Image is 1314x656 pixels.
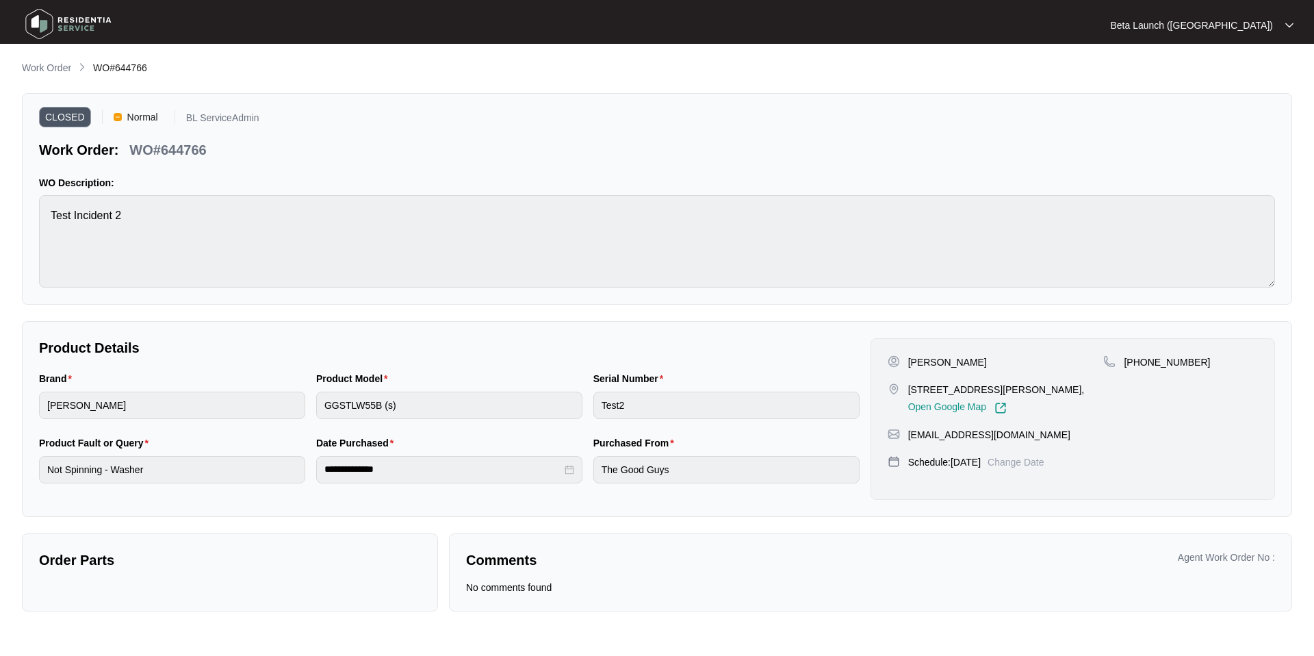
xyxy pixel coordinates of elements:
a: Open Google Map [908,402,1007,414]
img: chevron-right [77,62,88,73]
input: Serial Number [593,392,860,419]
p: WO#644766 [129,140,206,160]
label: Serial Number [593,372,669,386]
p: [PERSON_NAME] [908,355,987,369]
p: Product Details [39,338,860,357]
p: Order Parts [39,551,421,570]
img: map-pin [888,428,900,440]
input: Purchased From [593,456,860,483]
img: map-pin [888,383,900,395]
p: Work Order [22,61,71,75]
img: residentia service logo [21,3,116,45]
p: Work Order: [39,140,118,160]
label: Date Purchased [316,436,399,450]
label: Product Fault or Query [39,436,154,450]
p: [STREET_ADDRESS][PERSON_NAME], [908,383,1085,396]
p: Agent Work Order No : [1178,551,1275,564]
input: Product Fault or Query [39,456,305,483]
img: user-pin [888,355,900,368]
input: Brand [39,392,305,419]
a: Work Order [19,61,74,76]
p: [EMAIL_ADDRESS][DOMAIN_NAME] [908,428,1070,442]
img: Vercel Logo [114,113,122,121]
p: No comments found [466,581,552,594]
p: Change Date [988,455,1044,469]
label: Product Model [316,372,394,386]
span: CLOSED [39,107,91,127]
img: Link-External [994,402,1007,414]
label: Purchased From [593,436,680,450]
p: Schedule: [DATE] [908,455,981,469]
p: [PHONE_NUMBER] [1124,355,1210,369]
p: BL ServiceAdmin [186,113,259,127]
p: Comments [466,551,861,570]
textarea: Test Incident 2 [39,195,1275,288]
img: map-pin [1103,355,1116,368]
span: WO#644766 [93,62,147,73]
span: Normal [122,107,164,127]
input: Product Model [316,392,582,419]
img: dropdown arrow [1285,22,1293,29]
img: map-pin [888,455,900,468]
p: Beta Launch ([GEOGRAPHIC_DATA]) [1110,18,1273,32]
input: Date Purchased [324,462,562,477]
p: WO Description: [39,176,1275,190]
label: Brand [39,372,77,386]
